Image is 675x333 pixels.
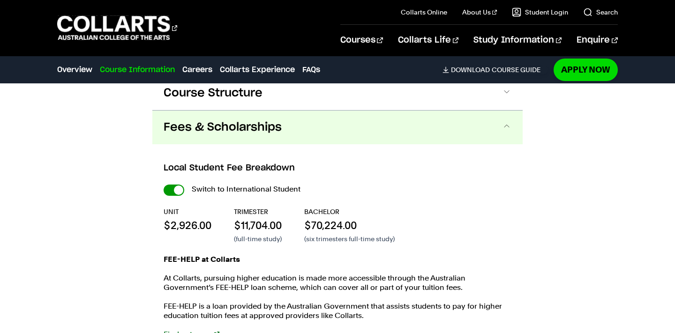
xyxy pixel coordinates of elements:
span: Download [451,66,490,74]
a: Overview [57,64,92,75]
p: BACHELOR [304,207,395,216]
a: DownloadCourse Guide [442,66,548,74]
a: Search [583,7,618,17]
h3: Local Student Fee Breakdown [164,162,511,174]
div: Go to homepage [57,15,177,41]
a: Courses [340,25,383,56]
p: (six trimesters full-time study) [304,234,395,244]
a: Collarts Online [401,7,447,17]
a: Student Login [512,7,568,17]
a: Collarts Life [398,25,458,56]
a: FAQs [302,64,320,75]
strong: FEE-HELP at Collarts [164,255,240,264]
a: Careers [182,64,212,75]
p: UNIT [164,207,211,216]
p: FEE-HELP is a loan provided by the Australian Government that assists students to pay for higher ... [164,302,511,320]
a: Enquire [577,25,617,56]
a: About Us [462,7,497,17]
label: Switch to International Student [192,183,300,196]
button: Fees & Scholarships [152,111,523,144]
p: $11,704.00 [234,218,282,232]
a: Collarts Experience [220,64,295,75]
p: (full-time study) [234,234,282,244]
p: At Collarts, pursuing higher education is made more accessible through the Australian Government’... [164,274,511,292]
a: Study Information [473,25,562,56]
p: TRIMESTER [234,207,282,216]
a: Apply Now [554,59,618,81]
button: Course Structure [152,76,523,110]
a: Course Information [100,64,175,75]
p: $70,224.00 [304,218,395,232]
span: Fees & Scholarships [164,120,282,135]
p: $2,926.00 [164,218,211,232]
span: Course Structure [164,86,262,101]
